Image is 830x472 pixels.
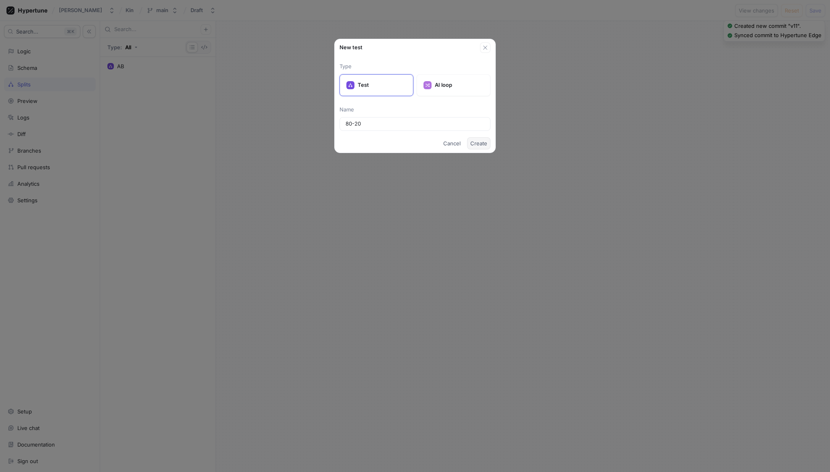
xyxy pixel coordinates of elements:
p: Test [358,81,407,89]
p: Name [340,106,490,114]
button: Create [467,137,490,149]
p: New test [340,44,480,52]
input: Enter a name for this test [346,120,484,128]
p: AI loop [435,81,484,89]
p: Type [340,63,490,71]
span: Cancel [443,141,461,146]
span: Create [470,141,487,146]
button: Cancel [440,137,464,149]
